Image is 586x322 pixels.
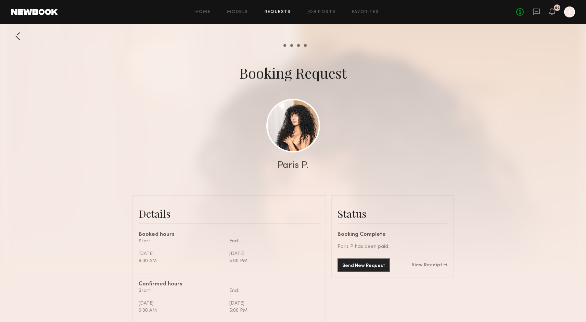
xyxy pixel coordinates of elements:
[139,287,224,294] div: Start:
[139,300,224,307] div: [DATE]
[555,6,560,10] div: 96
[337,207,447,220] div: Status
[229,307,315,314] div: 5:00 PM
[265,10,291,14] a: Requests
[139,232,320,238] div: Booked hours
[229,257,315,265] div: 5:00 PM
[227,10,248,14] a: Models
[307,10,336,14] a: Job Posts
[337,232,447,238] div: Booking Complete
[337,258,390,272] button: Send New Request
[139,250,224,257] div: [DATE]
[239,63,347,82] div: Booking Request
[412,263,447,268] a: View Receipt
[139,207,320,220] div: Details
[139,238,224,245] div: Start:
[564,6,575,17] a: J
[352,10,379,14] a: Favorites
[195,10,211,14] a: Home
[139,282,320,287] div: Confirmed hours
[337,243,447,250] div: Paris P. has been paid.
[139,307,224,314] div: 9:00 AM
[229,250,315,257] div: [DATE]
[139,257,224,265] div: 9:00 AM
[229,238,315,245] div: End:
[229,287,315,294] div: End:
[277,161,309,170] div: Paris P.
[229,300,315,307] div: [DATE]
